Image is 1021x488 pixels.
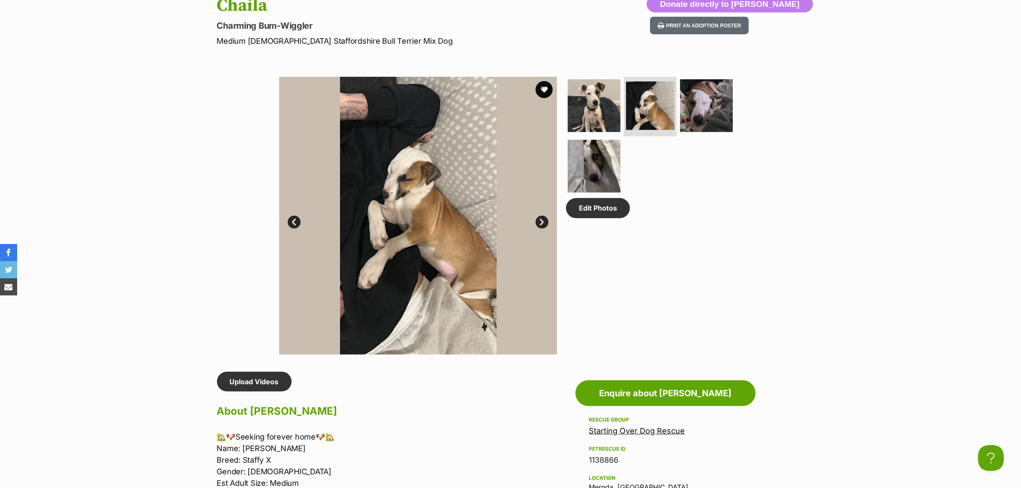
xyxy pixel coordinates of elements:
button: favourite [536,81,553,98]
button: Print an adoption poster [650,17,749,34]
iframe: Help Scout Beacon - Open [978,445,1004,471]
a: Enquire about [PERSON_NAME] [575,380,756,406]
p: Charming Bum-Wiggler [217,20,580,32]
img: Photo of Chaila [279,77,557,355]
img: Photo of Chaila [568,79,620,132]
div: PetRescue ID [589,446,742,452]
h2: About [PERSON_NAME] [217,402,571,421]
div: Rescue group [589,416,742,423]
img: Photo of Chaila [568,140,620,193]
a: Upload Videos [217,372,292,392]
a: Next [536,216,548,229]
a: Edit Photos [566,198,630,218]
img: Photo of Chaila [626,81,675,130]
div: Location [589,475,742,482]
a: Prev [288,216,301,229]
div: 1138866 [589,454,742,466]
p: Medium [DEMOGRAPHIC_DATA] Staffordshire Bull Terrier Mix Dog [217,35,580,47]
img: Photo of Chaila [680,79,733,132]
a: Starting Over Dog Rescue [589,426,685,435]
